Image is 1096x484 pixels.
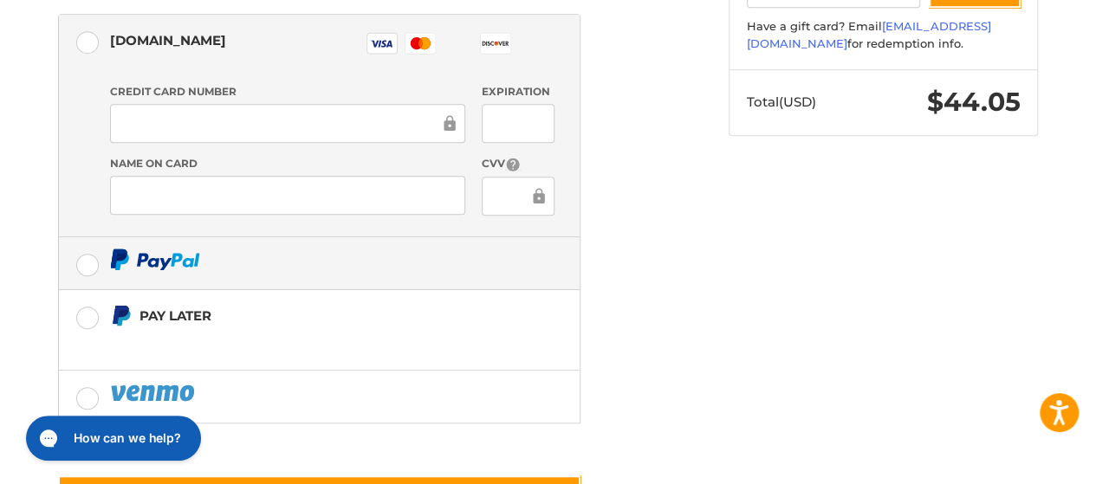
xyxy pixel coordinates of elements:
iframe: PayPal Message 1 [110,334,472,349]
label: Credit Card Number [110,84,465,100]
a: [EMAIL_ADDRESS][DOMAIN_NAME] [747,19,991,50]
img: PayPal icon [110,248,200,270]
img: PayPal icon [110,382,198,403]
span: $44.05 [927,86,1021,118]
label: Expiration [482,84,554,100]
iframe: Gorgias live chat messenger [17,410,206,467]
label: CVV [482,156,554,172]
img: Pay Later icon [110,305,132,326]
label: Name on Card [110,156,465,171]
iframe: Google Customer Reviews [953,437,1096,484]
div: Have a gift card? Email for redemption info. [747,18,1021,52]
span: Total (USD) [747,94,816,110]
div: [DOMAIN_NAME] [110,26,226,55]
div: Pay Later [139,301,471,330]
